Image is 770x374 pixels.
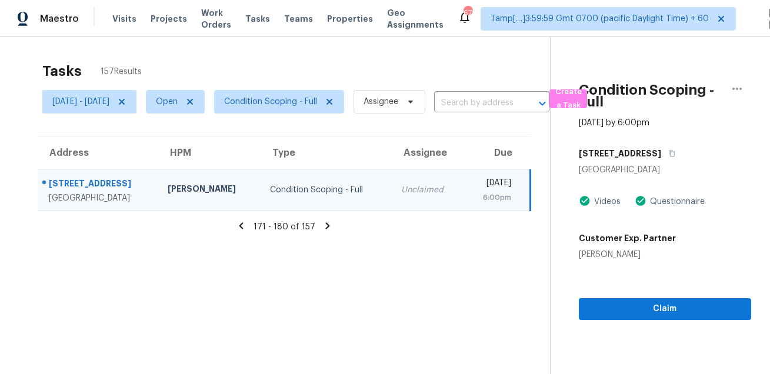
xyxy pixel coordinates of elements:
span: Condition Scoping - Full [224,96,317,108]
span: 157 Results [101,66,142,78]
div: [GEOGRAPHIC_DATA] [49,192,149,204]
h2: Tasks [42,65,82,77]
th: Address [38,136,158,169]
div: [GEOGRAPHIC_DATA] [579,164,751,176]
div: [DATE] [473,177,511,192]
th: HPM [158,136,261,169]
span: 171 - 180 of 157 [254,223,315,231]
span: Tamp[…]3:59:59 Gmt 0700 (pacific Daylight Time) + 60 [491,13,709,25]
h2: Condition Scoping - Full [579,84,723,108]
div: 6:00pm [473,192,511,203]
button: Claim [579,298,751,320]
th: Assignee [392,136,464,169]
th: Type [261,136,392,169]
div: [DATE] by 6:00pm [579,117,649,129]
span: Maestro [40,13,79,25]
span: Open [156,96,178,108]
th: Due [464,136,530,169]
img: Artifact Present Icon [635,195,646,207]
div: 672 [464,7,472,19]
button: Open [534,95,551,112]
span: [DATE] - [DATE] [52,96,109,108]
input: Search by address [434,94,516,112]
span: Teams [284,13,313,25]
h5: Customer Exp. Partner [579,232,676,244]
span: Tasks [245,15,270,23]
img: Artifact Present Icon [579,195,591,207]
div: [PERSON_NAME] [579,249,676,261]
h5: [STREET_ADDRESS] [579,148,661,159]
span: Geo Assignments [387,7,444,31]
span: Create a Task [555,85,581,112]
span: Projects [151,13,187,25]
button: Create a Task [549,89,587,108]
div: Videos [591,196,621,208]
span: Properties [327,13,373,25]
span: Visits [112,13,136,25]
div: Condition Scoping - Full [270,184,382,196]
button: Copy Address [661,143,677,164]
div: Questionnaire [646,196,705,208]
span: Assignee [364,96,398,108]
div: [PERSON_NAME] [168,183,251,198]
span: Claim [588,302,742,316]
div: [STREET_ADDRESS] [49,178,149,192]
div: Unclaimed [401,184,454,196]
span: Work Orders [201,7,231,31]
